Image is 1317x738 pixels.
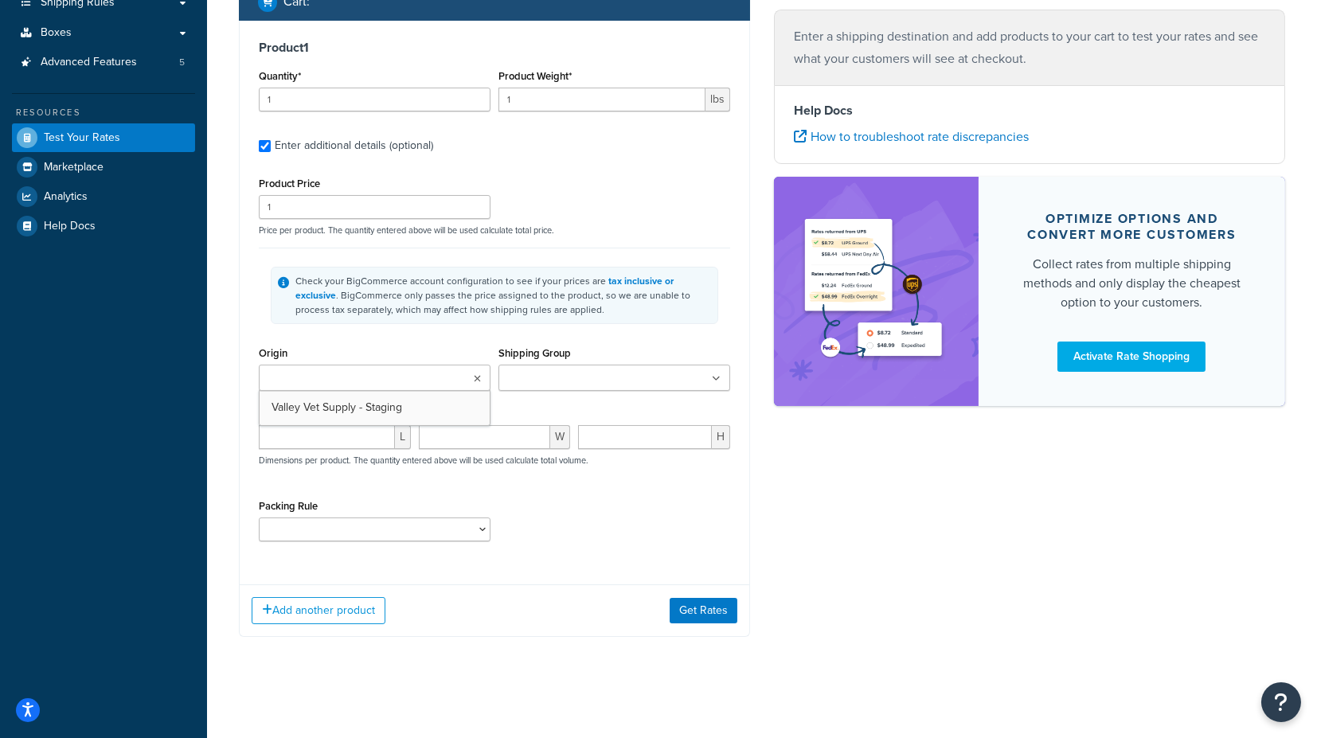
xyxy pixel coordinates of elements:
[41,26,72,40] span: Boxes
[259,70,301,82] label: Quantity*
[794,101,1265,120] h4: Help Docs
[12,182,195,211] a: Analytics
[272,399,402,416] span: Valley Vet Supply - Staging
[44,161,104,174] span: Marketplace
[12,106,195,119] div: Resources
[44,220,96,233] span: Help Docs
[12,48,195,77] a: Advanced Features5
[1057,342,1206,372] a: Activate Rate Shopping
[1261,682,1301,722] button: Open Resource Center
[259,140,271,152] input: Enter additional details (optional)
[259,500,318,512] label: Packing Rule
[798,201,955,382] img: feature-image-rateshop-7084cbbcb2e67ef1d54c2e976f0e592697130d5817b016cf7cc7e13314366067.png
[44,131,120,145] span: Test Your Rates
[255,225,734,236] p: Price per product. The quantity entered above will be used calculate total price.
[12,48,195,77] li: Advanced Features
[275,135,433,157] div: Enter additional details (optional)
[550,425,570,449] span: W
[1017,211,1247,243] div: Optimize options and convert more customers
[295,274,711,317] div: Check your BigCommerce account configuration to see if your prices are . BigCommerce only passes ...
[12,153,195,182] a: Marketplace
[259,40,730,56] h3: Product 1
[295,274,674,303] a: tax inclusive or exclusive
[498,88,705,111] input: 0.00
[794,127,1029,146] a: How to troubleshoot rate discrepancies
[44,190,88,204] span: Analytics
[670,598,737,623] button: Get Rates
[712,425,730,449] span: H
[12,123,195,152] a: Test Your Rates
[179,56,185,69] span: 5
[794,25,1265,70] p: Enter a shipping destination and add products to your cart to test your rates and see what your c...
[259,88,490,111] input: 0
[260,390,490,425] a: Valley Vet Supply - Staging
[12,212,195,240] a: Help Docs
[252,597,385,624] button: Add another product
[12,18,195,48] a: Boxes
[1017,255,1247,312] div: Collect rates from multiple shipping methods and only display the cheapest option to your customers.
[395,425,411,449] span: L
[498,70,572,82] label: Product Weight*
[41,56,137,69] span: Advanced Features
[259,178,320,189] label: Product Price
[255,455,588,466] p: Dimensions per product. The quantity entered above will be used calculate total volume.
[259,347,287,359] label: Origin
[498,347,571,359] label: Shipping Group
[705,88,730,111] span: lbs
